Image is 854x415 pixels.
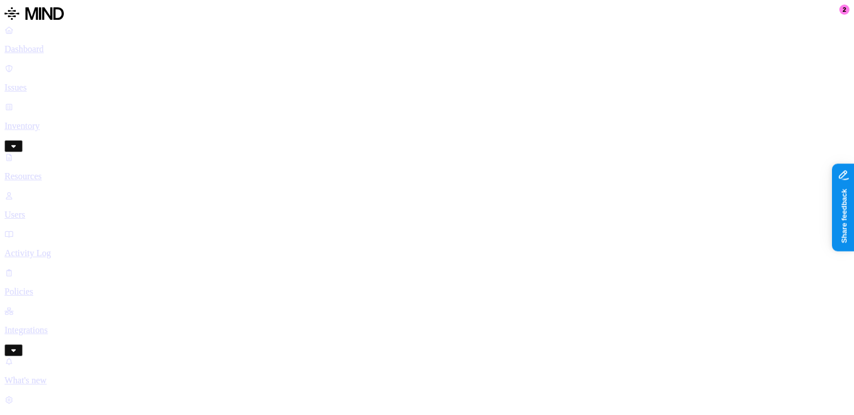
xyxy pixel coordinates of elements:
[5,171,849,181] p: Resources
[5,191,849,220] a: Users
[5,5,64,23] img: MIND
[5,267,849,297] a: Policies
[5,102,849,150] a: Inventory
[5,375,849,386] p: What's new
[5,356,849,386] a: What's new
[5,306,849,355] a: Integrations
[5,229,849,258] a: Activity Log
[5,25,849,54] a: Dashboard
[5,63,849,93] a: Issues
[5,5,849,25] a: MIND
[5,83,849,93] p: Issues
[5,121,849,131] p: Inventory
[5,210,849,220] p: Users
[5,44,849,54] p: Dashboard
[5,152,849,181] a: Resources
[5,325,849,335] p: Integrations
[5,248,849,258] p: Activity Log
[839,5,849,15] div: 2
[5,287,849,297] p: Policies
